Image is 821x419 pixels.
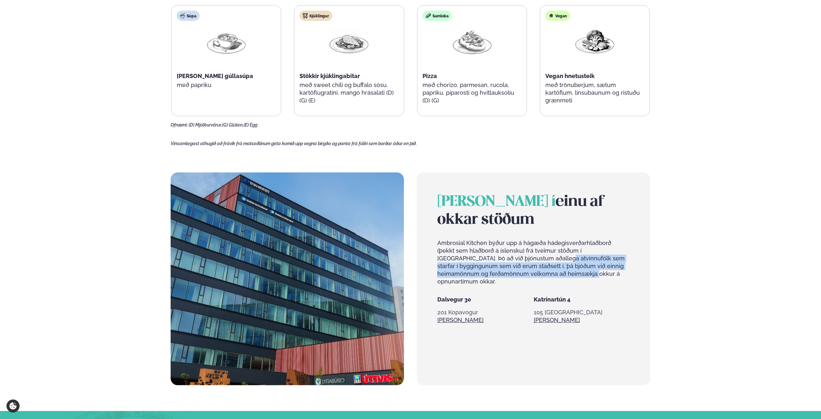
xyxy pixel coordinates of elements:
span: Vinsamlegast athugið að frávik frá matseðlinum geta komið upp vegna birgða og panta frá fólki sem... [171,141,417,146]
span: [PERSON_NAME] gúllasúpa [177,73,253,79]
p: með trönuberjum, sætum kartöflum, linsubaunum og ristuðu grænmeti [545,81,644,104]
img: Vegan.png [574,26,615,56]
span: Ofnæmi: [171,122,188,127]
a: Sjá meira [534,316,580,324]
img: sandwich-new-16px.svg [426,13,431,18]
h5: Katrínartún 4 [534,296,630,303]
p: með sweet chili og buffalo sósu, kartöflugratíni, mangó hrásalati (D) (G) (E) [299,81,398,104]
span: [PERSON_NAME] í [437,195,556,209]
img: soup.svg [180,13,185,18]
span: Vegan hnetusteik [545,73,594,79]
span: Stökkir kjúklingabitar [299,73,360,79]
img: Chicken-breast.png [328,26,370,56]
img: Soup.png [206,26,247,56]
div: Samloka [423,11,452,21]
div: Súpa [177,11,200,21]
span: (G) Glúten, [222,122,244,127]
span: (D) Mjólkurvörur, [189,122,222,127]
h5: Dalvegur 30 [437,296,533,303]
span: 105 [GEOGRAPHIC_DATA] [534,309,602,316]
span: 201 Kopavogur [437,309,478,316]
img: image alt [171,172,404,385]
p: með papriku [177,81,276,89]
img: Pizza-Bread.png [451,26,493,56]
span: (E) Egg [244,122,257,127]
a: Cookie settings [6,399,20,413]
p: með chorizo, parmesan, rucola, papriku, piparosti og hvítlauksolíu (D) (G) [423,81,522,104]
p: Ambrosial Kitchen býður upp á hágæða hádegisverðarhlaðborð (þekkt sem hlaðborð á íslensku) frá tv... [437,239,629,285]
img: Vegan.svg [549,13,554,18]
span: Pizza [423,73,437,79]
img: chicken.svg [303,13,308,18]
div: Vegan [545,11,570,21]
h2: einu af okkar stöðum [437,193,629,229]
div: Kjúklingur [299,11,332,21]
a: Sjá meira [437,316,484,324]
